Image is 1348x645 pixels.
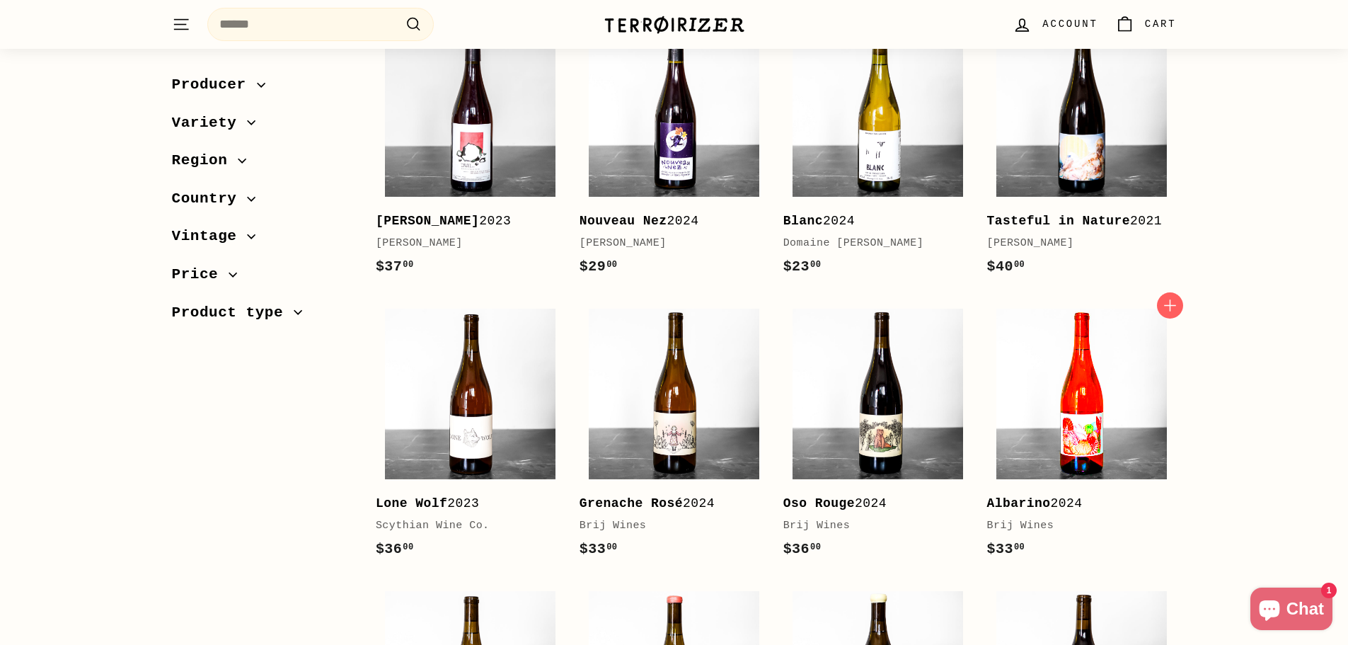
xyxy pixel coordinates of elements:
div: Brij Wines [987,518,1163,535]
span: Producer [172,73,257,97]
b: Blanc [783,214,823,228]
div: Scythian Wine Co. [376,518,551,535]
b: Grenache Rosé [580,496,683,510]
span: $23 [783,258,822,275]
button: Variety [172,108,353,146]
span: $29 [580,258,618,275]
span: $36 [376,541,414,557]
a: Albarino2024Brij Wines [987,299,1177,575]
span: $33 [580,541,618,557]
div: 2023 [376,493,551,514]
a: Oso Rouge2024Brij Wines [783,299,973,575]
a: Lone Wolf2023Scythian Wine Co. [376,299,565,575]
a: Account [1004,4,1106,45]
div: 2024 [580,493,755,514]
a: Blanc2024Domaine [PERSON_NAME] [783,16,973,292]
span: Region [172,149,238,173]
div: Brij Wines [783,518,959,535]
sup: 00 [1014,542,1025,552]
sup: 00 [403,542,413,552]
button: Price [172,259,353,297]
a: [PERSON_NAME]2023[PERSON_NAME] [376,16,565,292]
span: Cart [1145,16,1177,32]
inbox-online-store-chat: Shopify online store chat [1246,588,1337,634]
button: Country [172,183,353,222]
a: Grenache Rosé2024Brij Wines [580,299,769,575]
sup: 00 [810,542,821,552]
div: [PERSON_NAME] [376,235,551,252]
span: $36 [783,541,822,557]
div: 2024 [783,493,959,514]
b: [PERSON_NAME] [376,214,479,228]
b: Albarino [987,496,1051,510]
b: Oso Rouge [783,496,855,510]
sup: 00 [810,260,821,270]
b: Nouveau Nez [580,214,667,228]
div: 2024 [783,211,959,232]
div: [PERSON_NAME] [987,235,1163,252]
div: [PERSON_NAME] [580,235,755,252]
div: Domaine [PERSON_NAME] [783,235,959,252]
span: Price [172,263,229,287]
sup: 00 [606,260,617,270]
button: Vintage [172,221,353,259]
div: 2021 [987,211,1163,232]
span: Variety [172,111,248,135]
span: $33 [987,541,1025,557]
sup: 00 [403,260,413,270]
a: Tasteful in Nature2021[PERSON_NAME] [987,16,1177,292]
span: Account [1042,16,1098,32]
a: Cart [1107,4,1185,45]
b: Tasteful in Nature [987,214,1131,228]
sup: 00 [606,542,617,552]
div: 2023 [376,211,551,232]
button: Region [172,145,353,183]
button: Product type [172,297,353,336]
button: Producer [172,69,353,108]
span: $40 [987,258,1025,275]
div: 2024 [580,211,755,232]
span: Product type [172,301,294,325]
span: Country [172,187,248,211]
b: Lone Wolf [376,496,447,510]
div: 2024 [987,493,1163,514]
a: Nouveau Nez2024[PERSON_NAME] [580,16,769,292]
sup: 00 [1014,260,1025,270]
span: Vintage [172,224,248,249]
span: $37 [376,258,414,275]
div: Brij Wines [580,518,755,535]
